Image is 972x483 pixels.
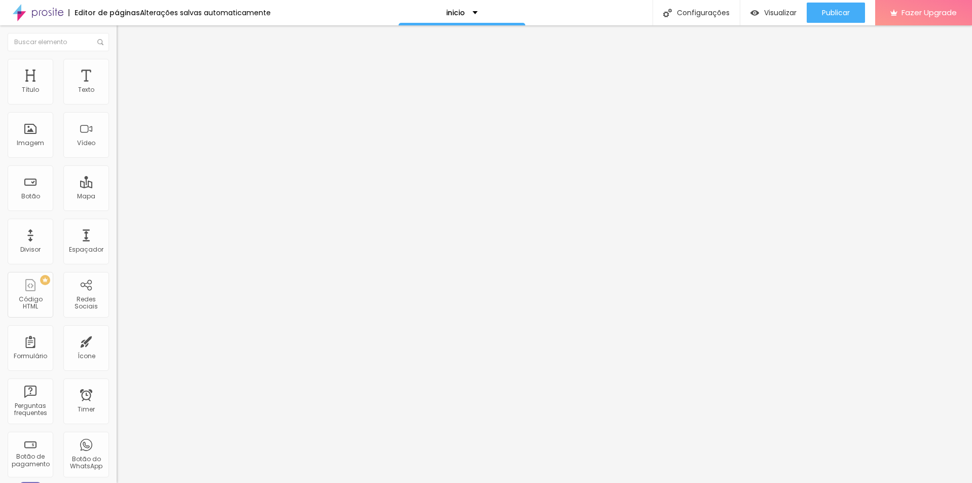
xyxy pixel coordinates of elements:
div: Botão [21,193,40,200]
div: Formulário [14,353,47,360]
div: Mapa [77,193,95,200]
div: Perguntas frequentes [10,402,50,417]
div: Editor de páginas [68,9,140,16]
span: Publicar [822,9,850,17]
img: Icone [663,9,672,17]
div: Botão do WhatsApp [66,456,106,470]
div: Espaçador [69,246,103,253]
span: Visualizar [764,9,797,17]
div: Ícone [78,353,95,360]
img: Icone [97,39,103,45]
div: Título [22,86,39,93]
div: Botão de pagamento [10,453,50,468]
div: Vídeo [77,140,95,147]
div: Redes Sociais [66,296,106,310]
div: Texto [78,86,94,93]
button: Visualizar [740,3,807,23]
input: Buscar elemento [8,33,109,51]
div: Alterações salvas automaticamente [140,9,271,16]
div: Timer [78,406,95,413]
iframe: Editor [117,25,972,483]
span: Fazer Upgrade [902,8,957,17]
img: view-1.svg [750,9,759,17]
div: Divisor [20,246,41,253]
div: Imagem [17,140,44,147]
p: inicio [446,9,465,16]
div: Código HTML [10,296,50,310]
button: Publicar [807,3,865,23]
